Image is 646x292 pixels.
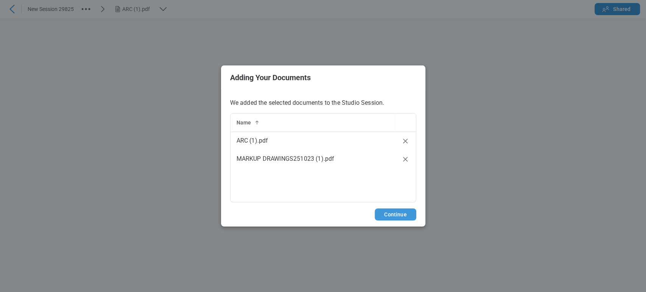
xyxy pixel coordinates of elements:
div: Name [237,119,389,126]
h2: Adding Your Documents [230,73,416,82]
table: bb-data-table [230,113,416,168]
div: ARC (1).pdf [237,136,389,145]
button: Remove [401,137,410,146]
div: MARKUP DRAWINGS251023 (1).pdf [237,154,389,163]
button: Continue [375,208,416,221]
div: We added the selected documents to the Studio Session. [221,90,425,202]
button: Remove [401,155,410,164]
